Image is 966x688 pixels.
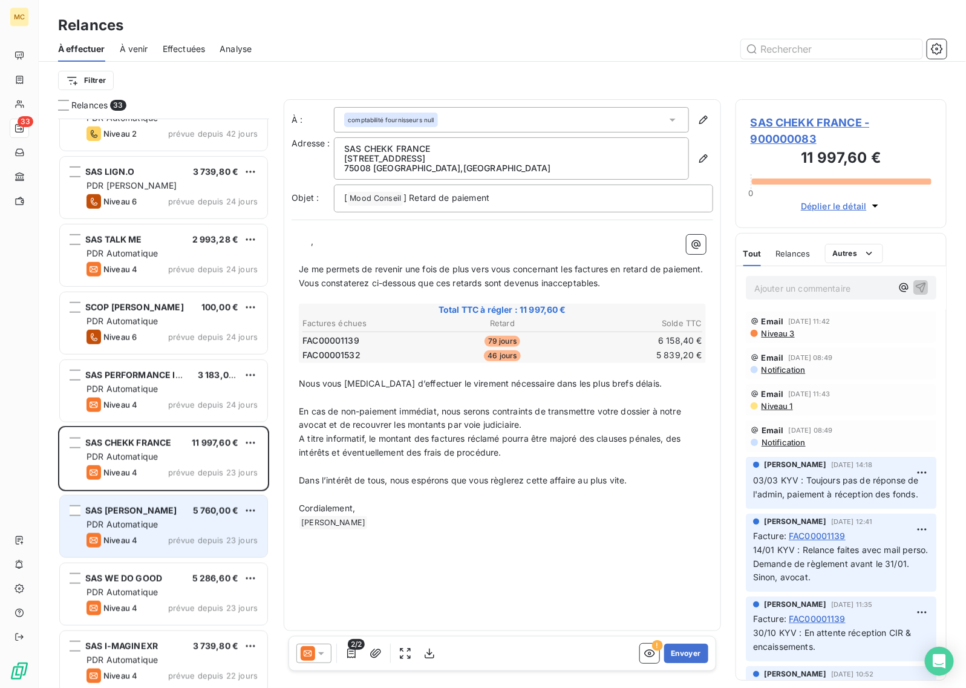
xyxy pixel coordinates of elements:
button: Déplier le détail [797,199,885,213]
span: Niveau 2 [103,129,137,139]
span: Vous constaterez ci-dessous que ces retards sont devenus inacceptables. [299,278,601,288]
span: prévue depuis 22 jours [168,671,258,681]
label: À : [292,114,334,126]
span: Je me permets de revenir une fois de plus vers vous concernant les factures en retard de paiement. [299,264,703,274]
span: Relances [71,99,108,111]
span: Niveau 4 [103,468,137,477]
span: , [311,236,313,246]
span: Niveau 6 [103,197,137,206]
span: Niveau 6 [103,332,137,342]
span: Notification [760,365,806,375]
span: Dans l’intérêt de tous, nous espérons que vous règlerez cette affaire au plus vite. [299,475,627,485]
span: [PERSON_NAME] [764,599,826,610]
span: Email [762,389,784,399]
span: SAS TALK ME [85,234,142,244]
span: SAS CHEKK FRANCE [85,437,171,448]
span: 5 760,00 € [193,505,239,516]
span: SAS [PERSON_NAME] [85,505,177,516]
span: [DATE] 11:43 [789,390,831,398]
span: prévue depuis 24 jours [168,332,258,342]
span: 2/2 [348,639,365,650]
span: Relances [775,249,810,258]
th: Factures échues [302,317,435,330]
div: MC [10,7,29,27]
span: PDR Automatique [86,248,158,258]
span: prévue depuis 23 jours [168,468,258,477]
p: [STREET_ADDRESS] [344,154,679,163]
span: [DATE] 12:41 [831,518,873,525]
span: [PERSON_NAME] [299,516,367,530]
span: 100,00 € [201,302,238,312]
span: 3 183,00 € [198,370,243,380]
span: prévue depuis 24 jours [168,264,258,274]
span: FAC00001139 [789,529,846,542]
span: [DATE] 10:52 [831,670,874,678]
span: Email [762,425,784,435]
span: Adresse : [292,138,330,148]
td: 5 839,20 € [570,349,703,362]
span: Effectuées [163,43,206,55]
span: Cordialement, [299,503,355,513]
span: Niveau 4 [103,536,137,545]
span: 03/03 KYV : Toujours pas de réponse de l'admin, paiement à réception des fonds. [753,475,921,499]
td: 6 158,40 € [570,334,703,347]
span: Niveau 4 [103,400,137,410]
span: Niveau 4 [103,603,137,613]
span: prévue depuis 23 jours [168,603,258,613]
span: PDR Automatique [86,519,158,529]
h3: 11 997,60 € [751,147,932,171]
span: 79 jours [485,336,520,347]
th: Retard [436,317,569,330]
span: prévue depuis 24 jours [168,197,258,206]
div: Open Intercom Messenger [925,647,954,676]
th: Solde TTC [570,317,703,330]
span: Déplier le détail [801,200,867,212]
span: 2 993,28 € [192,234,239,244]
span: prévue depuis 42 jours [168,129,258,139]
span: PDR Automatique [86,384,158,394]
span: 0 [749,188,754,198]
span: Niveau 1 [760,401,793,411]
span: Email [762,353,784,362]
span: [DATE] 08:49 [789,427,833,434]
input: Rechercher [741,39,922,59]
span: PDR Automatique [86,587,158,597]
span: SAS PERFORMANCE IMMO [85,370,198,380]
a: 33 [10,119,28,138]
span: 3 739,80 € [193,641,239,651]
span: SAS CHEKK FRANCE - 900000083 [751,114,932,147]
span: Total TTC à régler : 11 997,60 € [301,304,704,316]
span: PDR Automatique [86,655,158,665]
button: Autres [825,244,884,263]
span: FAC00001139 [789,612,846,625]
span: Mood Conseil [348,192,403,206]
span: Notification [760,437,806,447]
span: À effectuer [58,43,105,55]
button: Filtrer [58,71,114,90]
span: [DATE] 11:35 [831,601,873,608]
span: PDR Automatique [86,316,158,326]
span: [DATE] 08:49 [789,354,833,361]
span: PDR Automatique [86,451,158,462]
span: prévue depuis 23 jours [168,536,258,545]
span: [DATE] 14:18 [831,461,873,468]
button: Envoyer [664,644,708,663]
span: Niveau 4 [103,671,137,681]
span: Nous vous [MEDICAL_DATA] d’effectuer le virement nécessaire dans les plus brefs délais. [299,378,662,388]
span: comptabilité fournisseurs null [348,116,434,124]
span: Email [762,316,784,326]
span: À venir [120,43,148,55]
img: Logo LeanPay [10,661,29,681]
span: 5 286,60 € [192,573,239,583]
span: Analyse [220,43,252,55]
h3: Relances [58,15,123,36]
span: En cas de non-paiement immédiat, nous serons contraints de transmettre votre dossier à notre avoc... [299,406,684,430]
span: [PERSON_NAME] [764,669,826,680]
span: Tout [743,249,762,258]
p: SAS CHEKK FRANCE [344,144,679,154]
span: [PERSON_NAME] [764,516,826,527]
span: SCOP [PERSON_NAME] [85,302,184,312]
span: Niveau 3 [760,329,795,338]
span: [PERSON_NAME] [764,459,826,470]
span: 14/01 KYV : Relance faites avec mail perso. Demande de règlement avant le 31/01. Sinon, avocat. [753,545,931,583]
